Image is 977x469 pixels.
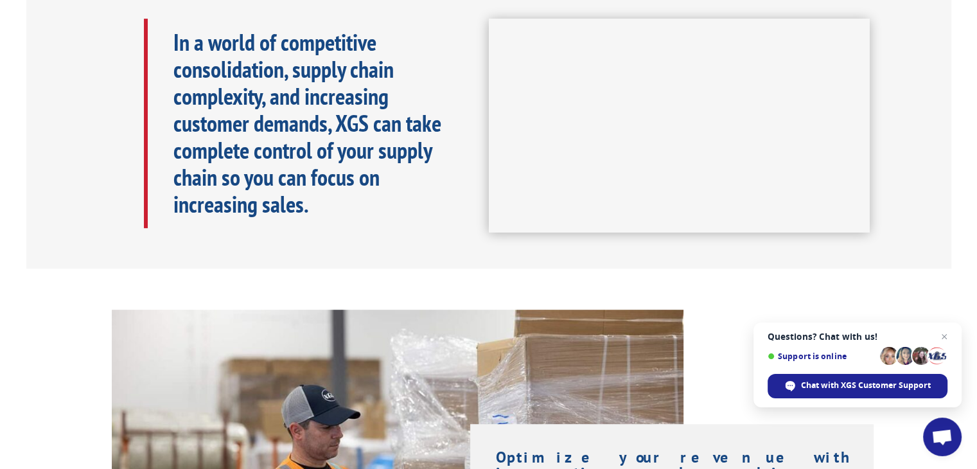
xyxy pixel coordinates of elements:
span: Chat with XGS Customer Support [768,374,947,398]
a: Open chat [923,418,962,456]
span: Questions? Chat with us! [768,332,947,342]
b: In a world of competitive consolidation, supply chain complexity, and increasing customer demands... [173,27,441,219]
iframe: XGS Logistics Solutions [489,19,870,233]
span: Chat with XGS Customer Support [801,380,931,391]
span: Support is online [768,351,876,361]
